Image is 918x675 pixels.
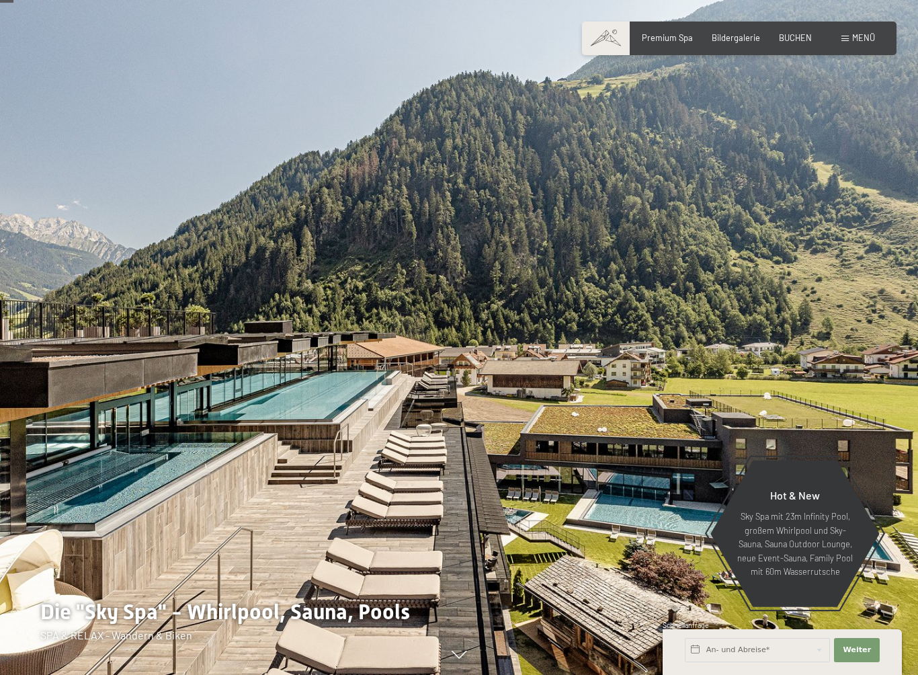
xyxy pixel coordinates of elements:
p: Sky Spa mit 23m Infinity Pool, großem Whirlpool und Sky-Sauna, Sauna Outdoor Lounge, neue Event-S... [737,510,853,578]
a: BUCHEN [779,32,812,43]
span: Weiter [843,645,871,656]
span: Hot & New [770,489,820,502]
a: Bildergalerie [712,32,760,43]
a: Premium Spa [642,32,693,43]
button: Weiter [834,638,880,662]
a: Hot & New Sky Spa mit 23m Infinity Pool, großem Whirlpool und Sky-Sauna, Sauna Outdoor Lounge, ne... [710,460,880,608]
span: Menü [852,32,875,43]
span: Schnellanfrage [663,621,709,629]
